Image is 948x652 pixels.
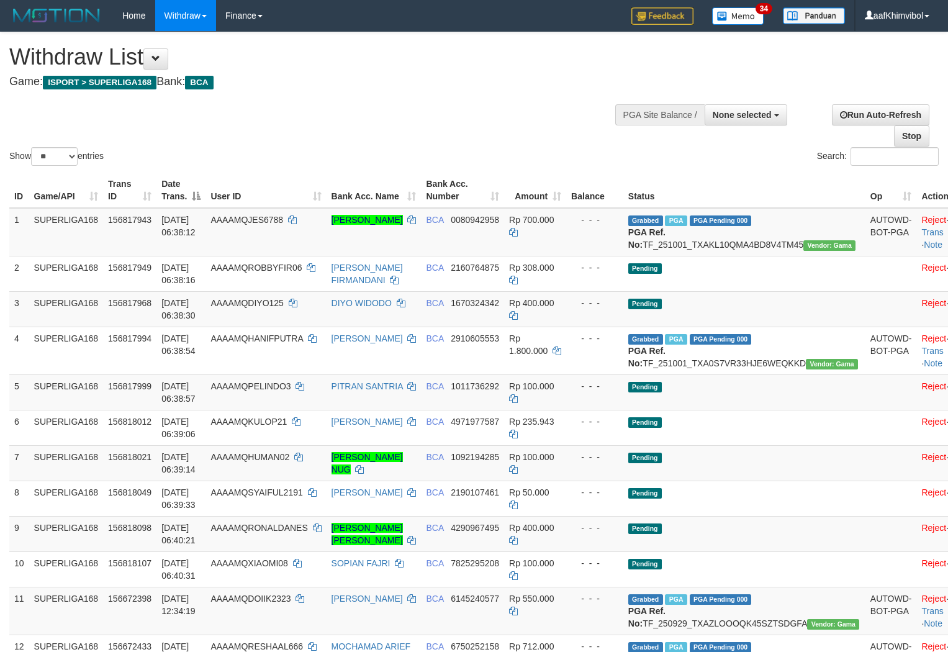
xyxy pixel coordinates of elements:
a: [PERSON_NAME] [332,417,403,427]
span: 156818098 [108,523,151,533]
div: - - - [571,451,618,463]
span: AAAAMQKULOP21 [210,417,287,427]
span: [DATE] 06:40:21 [161,523,196,545]
div: - - - [571,261,618,274]
span: AAAAMQPELINDO3 [210,381,291,391]
span: AAAAMQJES6788 [210,215,283,225]
span: BCA [426,594,443,604]
span: Rp 100.000 [509,381,554,391]
a: Run Auto-Refresh [832,104,929,125]
h1: Withdraw List [9,45,620,70]
span: AAAAMQROBBYFIR06 [210,263,302,273]
span: BCA [426,333,443,343]
a: Stop [894,125,929,147]
span: [DATE] 06:38:12 [161,215,196,237]
span: PGA Pending [690,334,752,345]
span: AAAAMQSYAIFUL2191 [210,487,302,497]
td: SUPERLIGA168 [29,208,104,256]
th: User ID: activate to sort column ascending [205,173,326,208]
span: Copy 1011736292 to clipboard [451,381,499,391]
span: [DATE] 12:34:19 [161,594,196,616]
td: 7 [9,445,29,481]
td: TF_251001_TXA0S7VR33HJE6WEQKKD [623,327,865,374]
a: [PERSON_NAME] [332,215,403,225]
span: Rp 235.943 [509,417,554,427]
td: 11 [9,587,29,635]
span: Grabbed [628,215,663,226]
span: Vendor URL: https://trx31.1velocity.biz [807,619,859,630]
span: Rp 100.000 [509,452,554,462]
td: TF_251001_TXAKL10QMA4BD8V4TM45 [623,208,865,256]
td: 1 [9,208,29,256]
input: Search: [851,147,939,166]
span: Copy 1670324342 to clipboard [451,298,499,308]
span: [DATE] 06:38:57 [161,381,196,404]
th: Bank Acc. Name: activate to sort column ascending [327,173,422,208]
span: Copy 6750252158 to clipboard [451,641,499,651]
span: BCA [426,558,443,568]
span: [DATE] 06:39:14 [161,452,196,474]
span: 156817968 [108,298,151,308]
span: [DATE] 06:38:54 [161,333,196,356]
td: AUTOWD-BOT-PGA [865,208,917,256]
span: Pending [628,417,662,428]
span: 156818021 [108,452,151,462]
th: Balance [566,173,623,208]
span: Pending [628,453,662,463]
span: Marked by aafnonsreyleab [665,334,687,345]
span: BCA [426,417,443,427]
span: AAAAMQRESHAAL666 [210,641,303,651]
span: Copy 1092194285 to clipboard [451,452,499,462]
a: Note [924,240,942,250]
span: Marked by aafnonsreyleab [665,215,687,226]
td: 8 [9,481,29,516]
a: Reject [921,381,946,391]
a: Note [924,358,942,368]
th: Bank Acc. Number: activate to sort column ascending [421,173,504,208]
span: Pending [628,263,662,274]
a: [PERSON_NAME] NUG [332,452,403,474]
span: Pending [628,299,662,309]
a: Reject [921,594,946,604]
label: Search: [817,147,939,166]
a: [PERSON_NAME] [332,333,403,343]
a: [PERSON_NAME] FIRMANDANI [332,263,403,285]
span: AAAAMQHUMAN02 [210,452,289,462]
td: SUPERLIGA168 [29,256,104,291]
td: 10 [9,551,29,587]
td: AUTOWD-BOT-PGA [865,587,917,635]
td: 9 [9,516,29,551]
div: - - - [571,214,618,226]
div: PGA Site Balance / [615,104,705,125]
span: [DATE] 06:39:33 [161,487,196,510]
span: PGA Pending [690,594,752,605]
a: Reject [921,263,946,273]
th: Status [623,173,865,208]
span: Vendor URL: https://trx31.1velocity.biz [803,240,855,251]
td: SUPERLIGA168 [29,291,104,327]
img: MOTION_logo.png [9,6,104,25]
span: Pending [628,382,662,392]
td: 2 [9,256,29,291]
td: SUPERLIGA168 [29,551,104,587]
a: Reject [921,641,946,651]
span: Rp 308.000 [509,263,554,273]
img: panduan.png [783,7,845,24]
a: [PERSON_NAME] [332,594,403,604]
span: AAAAMQDIYO125 [210,298,284,308]
span: [DATE] 06:40:31 [161,558,196,581]
th: Trans ID: activate to sort column ascending [103,173,156,208]
b: PGA Ref. No: [628,227,666,250]
a: Reject [921,487,946,497]
a: Reject [921,417,946,427]
a: Reject [921,215,946,225]
span: AAAAMQHANIFPUTRA [210,333,303,343]
span: BCA [185,76,213,89]
div: - - - [571,486,618,499]
a: Reject [921,523,946,533]
span: Pending [628,523,662,534]
div: - - - [571,592,618,605]
span: Copy 6145240577 to clipboard [451,594,499,604]
span: 34 [756,3,772,14]
a: Reject [921,558,946,568]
